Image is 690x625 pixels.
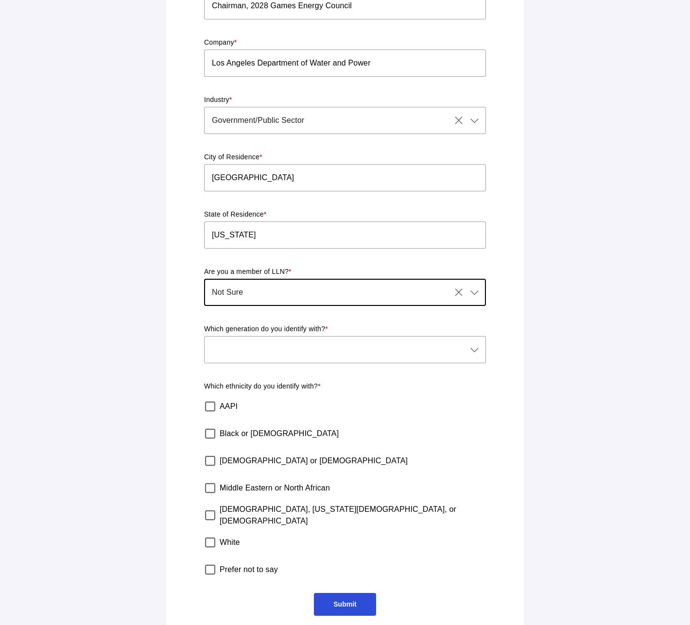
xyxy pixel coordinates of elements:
p: Company [204,38,486,48]
p: Industry [204,95,486,105]
label: Middle Eastern or North African [220,474,330,502]
span: Government/Public Sector [212,115,304,126]
i: Clear [453,287,465,298]
span: Not Sure [212,287,243,298]
label: [DEMOGRAPHIC_DATA] or [DEMOGRAPHIC_DATA] [220,447,408,474]
a: Submit [314,593,376,616]
label: Prefer not to say [220,556,278,583]
p: State of Residence [204,210,486,220]
label: AAPI [220,393,238,420]
label: White [220,529,240,556]
p: Which generation do you identify with? [204,324,486,334]
i: Clear [453,115,465,126]
p: Which ethnicity do you identify with? [204,382,486,391]
label: Black or [DEMOGRAPHIC_DATA] [220,420,339,447]
span: Submit [333,600,356,608]
p: Are you a member of LLN? [204,267,486,277]
label: [DEMOGRAPHIC_DATA], [US_STATE][DEMOGRAPHIC_DATA], or [DEMOGRAPHIC_DATA] [220,502,486,529]
p: City of Residence [204,152,486,162]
